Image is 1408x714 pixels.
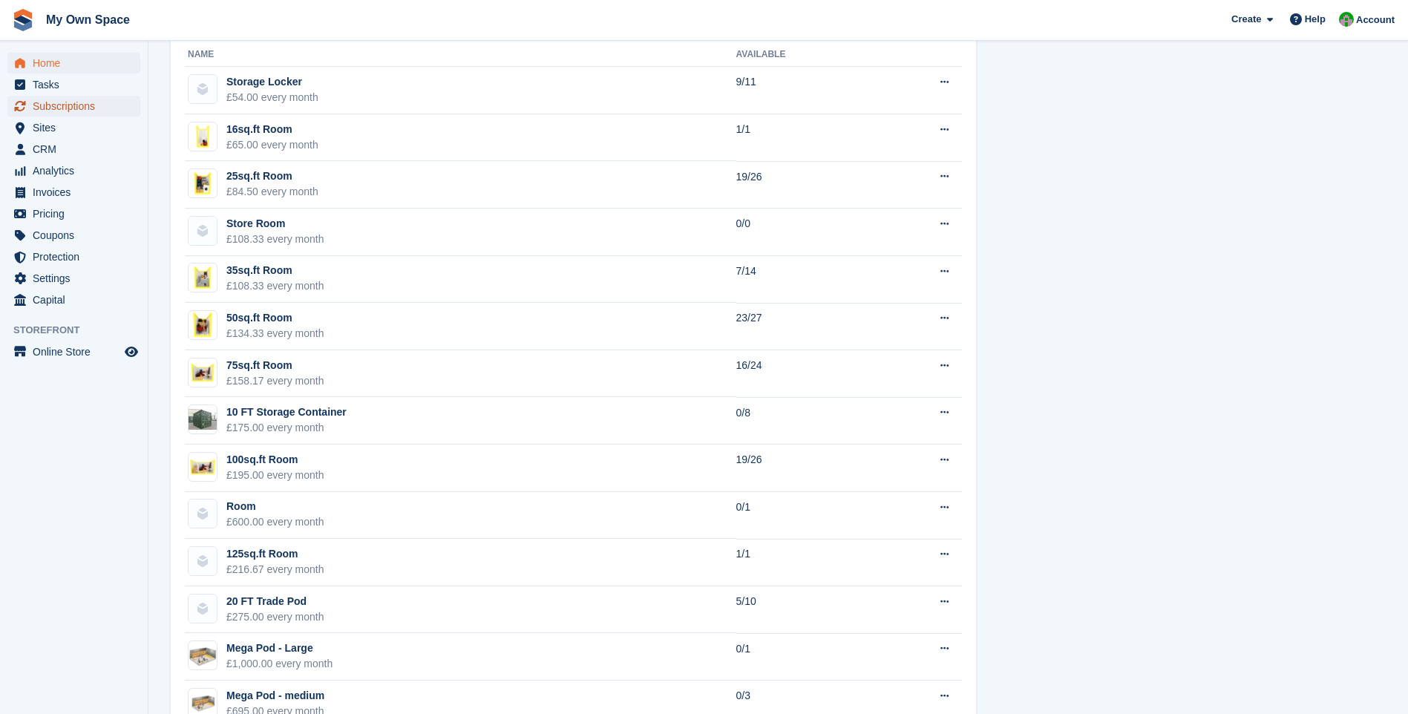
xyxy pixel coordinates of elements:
div: £108.33 every month [226,232,324,247]
div: Room [226,499,324,514]
img: 10ft-containers.jpg [189,409,217,430]
div: Storage Locker [226,74,318,90]
img: extra%20large%20storage.png [189,641,217,669]
th: Name [185,43,736,67]
span: Settings [33,268,122,289]
img: 75sqft_storage_room-front-3.png [189,358,217,387]
td: 0/1 [736,492,875,540]
div: 20 FT Trade Pod [226,594,324,609]
img: Paula Harris [1339,12,1354,27]
div: £158.17 every month [226,373,324,389]
img: 100sqft_storage_room-front-3.png [189,453,217,481]
a: menu [7,246,140,267]
img: blank-unit-type-icon-ffbac7b88ba66c5e286b0e438baccc4b9c83835d4c34f86887a83fc20ec27e7b.svg [189,595,217,623]
span: Invoices [33,182,122,203]
div: Mega Pod - medium [226,688,324,704]
div: Mega Pod - Large [226,641,333,656]
div: £84.50 every month [226,184,318,200]
div: 100sq.ft Room [226,452,324,468]
div: 35sq.ft Room [226,263,324,278]
span: Create [1231,12,1261,27]
div: £54.00 every month [226,90,318,105]
span: Home [33,53,122,73]
td: 1/1 [736,539,875,586]
span: Account [1356,13,1395,27]
td: 19/26 [736,445,875,492]
div: £108.33 every month [226,278,324,294]
a: menu [7,160,140,181]
a: menu [7,289,140,310]
a: menu [7,74,140,95]
span: Help [1305,12,1326,27]
a: menu [7,225,140,246]
span: Subscriptions [33,96,122,117]
th: Available [736,43,875,67]
div: £600.00 every month [226,514,324,530]
span: Analytics [33,160,122,181]
a: menu [7,139,140,160]
div: £65.00 every month [226,137,318,153]
div: 125sq.ft Room [226,546,324,562]
img: blank-unit-type-icon-ffbac7b88ba66c5e286b0e438baccc4b9c83835d4c34f86887a83fc20ec27e7b.svg [189,547,217,575]
img: blank-unit-type-icon-ffbac7b88ba66c5e286b0e438baccc4b9c83835d4c34f86887a83fc20ec27e7b.svg [189,75,217,103]
td: 9/11 [736,67,875,114]
td: 5/10 [736,586,875,634]
div: £195.00 every month [226,468,324,483]
div: £216.67 every month [226,562,324,577]
span: Sites [33,117,122,138]
span: Protection [33,246,122,267]
a: Preview store [122,343,140,361]
a: menu [7,117,140,138]
div: 16sq.ft Room [226,122,318,137]
span: Online Store [33,341,122,362]
td: 16/24 [736,350,875,398]
td: 0/0 [736,209,875,256]
span: Storefront [13,323,148,338]
td: 7/14 [736,256,875,304]
a: menu [7,341,140,362]
img: blank-unit-type-icon-ffbac7b88ba66c5e286b0e438baccc4b9c83835d4c34f86887a83fc20ec27e7b.svg [189,217,217,245]
td: 19/26 [736,161,875,209]
a: menu [7,203,140,224]
a: menu [7,53,140,73]
a: menu [7,96,140,117]
div: 50sq.ft Room [226,310,324,326]
div: 75sq.ft Room [226,358,324,373]
span: Capital [33,289,122,310]
img: 50sqft-front-3.png [189,311,217,339]
div: 10 FT Storage Container [226,405,347,420]
span: Tasks [33,74,122,95]
span: Coupons [33,225,122,246]
td: 1/1 [736,114,875,162]
span: Pricing [33,203,122,224]
img: 25sqft_storage_room-front-3.png [189,169,217,197]
span: CRM [33,139,122,160]
a: menu [7,182,140,203]
img: stora-icon-8386f47178a22dfd0bd8f6a31ec36ba5ce8667c1dd55bd0f319d3a0aa187defe.svg [12,9,34,31]
img: 35sqft_storage_room-front-3.png [189,263,217,292]
div: 25sq.ft Room [226,168,318,184]
div: £275.00 every month [226,609,324,625]
div: £1,000.00 every month [226,656,333,672]
div: £175.00 every month [226,420,347,436]
img: blank-unit-type-icon-ffbac7b88ba66c5e286b0e438baccc4b9c83835d4c34f86887a83fc20ec27e7b.svg [189,500,217,528]
td: 23/27 [736,303,875,350]
td: 0/8 [736,397,875,445]
td: 0/1 [736,633,875,681]
div: £134.33 every month [226,326,324,341]
a: menu [7,268,140,289]
div: Store Room [226,216,324,232]
img: 16ft-storage-room-front-2.png [189,122,217,151]
a: My Own Space [40,7,136,32]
